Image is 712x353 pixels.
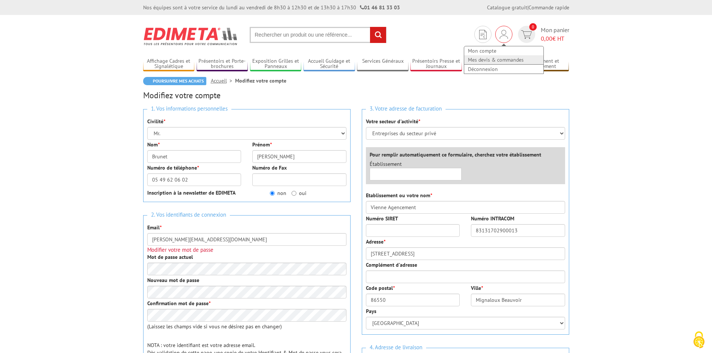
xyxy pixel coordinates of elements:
span: € HT [541,34,569,43]
span: 3. Votre adresse de facturation [366,104,446,114]
label: Numéro de Fax [252,164,287,171]
label: Pays [366,307,376,315]
span: Mon panier [541,26,569,43]
label: Email [147,224,161,231]
span: Modifier votre mot de passe [147,246,213,253]
label: oui [292,189,306,197]
img: Edimeta [143,22,238,50]
img: Cookies (fenêtre modale) [690,331,708,349]
a: Présentoirs Presse et Journaux [410,58,462,70]
a: Accueil [211,77,235,84]
label: Prénom [252,141,272,148]
a: Déconnexion [464,65,543,74]
a: Commande rapide [528,4,569,11]
label: Pour remplir automatiquement ce formulaire, cherchez votre établissement [370,151,541,158]
li: Modifiez votre compte [235,77,286,84]
span: 2. Vos identifiants de connexion [147,210,230,220]
label: Complément d'adresse [366,261,417,269]
label: Civilité [147,118,165,125]
h2: Modifiez votre compte [143,91,569,100]
label: Ville [471,284,483,292]
label: Nouveau mot de passe [147,276,199,284]
label: Mot de passe actuel [147,253,193,261]
span: 4. Adresse de livraison [366,343,426,353]
a: Exposition Grilles et Panneaux [250,58,302,70]
span: 1. Vos informations personnelles [147,104,231,114]
label: Numéro SIRET [366,215,398,222]
a: Services Généraux [357,58,409,70]
a: Présentoirs et Porte-brochures [197,58,248,70]
label: Numéro INTRACOM [471,215,514,222]
div: Nos équipes sont à votre service du lundi au vendredi de 8h30 à 12h30 et de 13h30 à 17h30 [143,4,400,11]
strong: Inscription à la newsletter de EDIMETA [147,189,235,196]
button: Cookies (fenêtre modale) [686,328,712,353]
label: Code postal [366,284,395,292]
label: Votre secteur d'activité [366,118,420,125]
div: Mon compte Mes devis & commandes Déconnexion [495,26,512,43]
img: devis rapide [479,30,487,39]
img: devis rapide [521,30,532,39]
img: devis rapide [500,30,508,39]
input: oui [292,191,296,196]
a: Catalogue gratuit [487,4,527,11]
a: Affichage Cadres et Signalétique [143,58,195,70]
input: Rechercher un produit ou une référence... [250,27,386,43]
div: | [487,4,569,11]
p: (Laissez les champs vide si vous ne désirez pas en changer) [147,323,346,330]
span: 0 [529,23,537,31]
label: Etablissement ou votre nom [366,192,432,199]
input: non [270,191,275,196]
label: Confirmation mot de passe [147,300,210,307]
div: Établissement [364,160,468,180]
a: devis rapide 0 Mon panier 0,00€ HT [516,26,569,43]
label: Numéro de téléphone [147,164,199,171]
span: 0,00 [541,35,552,42]
label: Nom [147,141,160,148]
a: Poursuivre mes achats [143,77,206,85]
strong: 01 46 81 33 03 [360,4,400,11]
a: Accueil Guidage et Sécurité [303,58,355,70]
a: Mon compte [464,46,543,55]
label: non [270,189,286,197]
input: rechercher [370,27,386,43]
label: Adresse [366,238,385,245]
a: Mes devis & commandes [464,55,543,64]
